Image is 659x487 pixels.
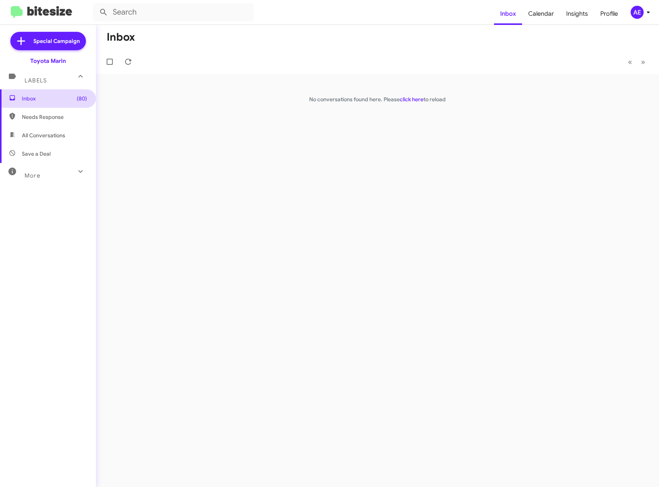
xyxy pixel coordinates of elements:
button: Next [636,54,650,70]
span: More [25,172,40,179]
button: Previous [623,54,637,70]
p: No conversations found here. Please to reload [96,95,659,103]
a: click here [400,96,423,103]
a: Calendar [522,3,560,25]
span: Needs Response [22,113,87,121]
span: « [628,57,632,67]
span: All Conversations [22,132,65,139]
div: AE [631,6,644,19]
a: Inbox [494,3,522,25]
nav: Page navigation example [624,54,650,70]
input: Search [93,3,254,21]
span: » [641,57,645,67]
span: Save a Deal [22,150,51,158]
h1: Inbox [107,31,135,43]
div: Toyota Marin [30,57,66,65]
a: Insights [560,3,594,25]
button: AE [624,6,651,19]
span: Labels [25,77,47,84]
a: Profile [594,3,624,25]
a: Special Campaign [10,32,86,50]
span: Inbox [22,95,87,102]
span: Special Campaign [33,37,80,45]
span: (80) [77,95,87,102]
